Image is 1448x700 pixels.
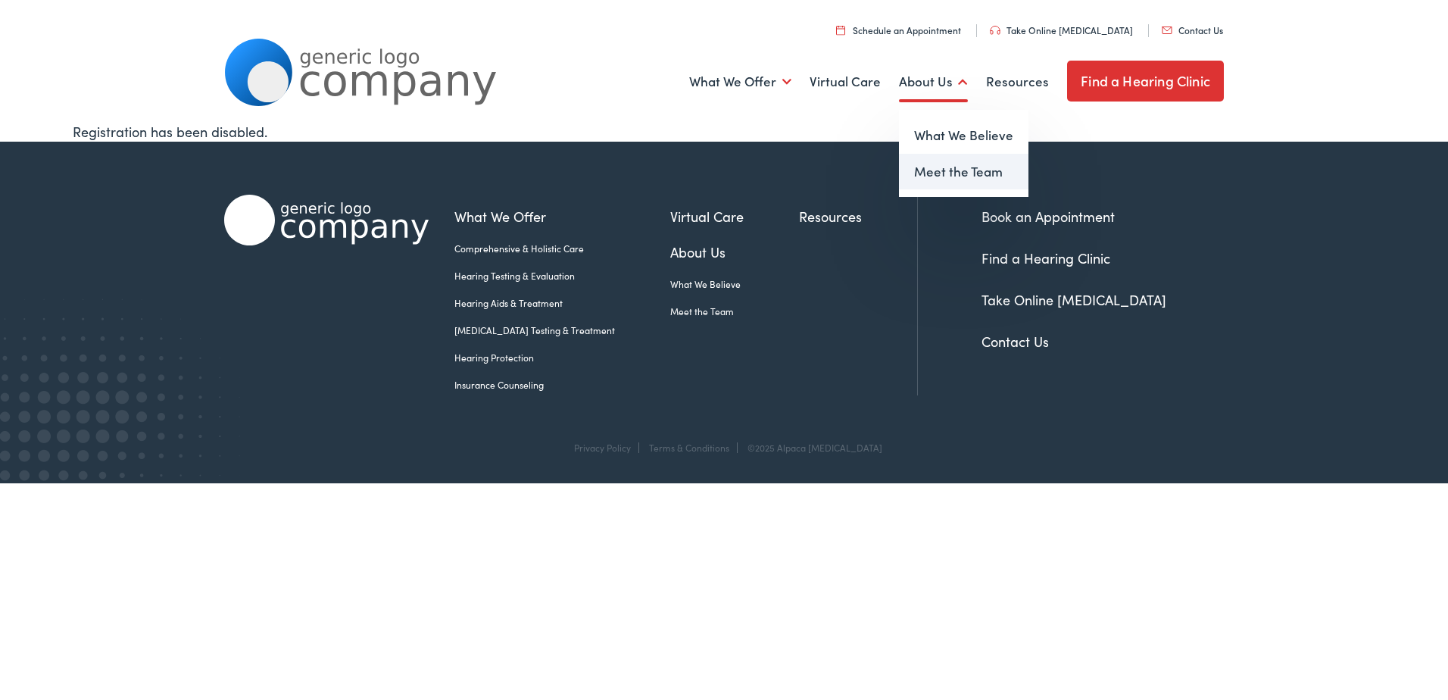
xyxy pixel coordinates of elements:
a: Virtual Care [810,54,881,110]
a: What We Offer [454,206,670,227]
a: Hearing Protection [454,351,670,364]
img: utility icon [990,26,1000,35]
a: Schedule an Appointment [836,23,961,36]
a: Contact Us [981,332,1049,351]
a: Take Online [MEDICAL_DATA] [981,290,1166,309]
a: About Us [670,242,799,262]
a: Resources [799,206,917,227]
a: What We Believe [899,117,1028,154]
a: Virtual Care [670,206,799,227]
a: What We Offer [689,54,791,110]
div: Registration has been disabled. [73,121,1376,142]
a: Find a Hearing Clinic [981,248,1110,267]
img: Alpaca Audiology [224,195,429,245]
a: Comprehensive & Holistic Care [454,242,670,255]
img: utility icon [836,25,845,35]
a: Book an Appointment [981,207,1115,226]
a: Find a Hearing Clinic [1067,61,1224,102]
a: Hearing Aids & Treatment [454,296,670,310]
a: What We Believe [670,277,799,291]
a: Insurance Counseling [454,378,670,392]
a: Resources [986,54,1049,110]
a: Terms & Conditions [649,441,729,454]
a: Take Online [MEDICAL_DATA] [990,23,1133,36]
a: Privacy Policy [574,441,631,454]
a: Hearing Testing & Evaluation [454,269,670,283]
a: Meet the Team [899,154,1028,190]
img: utility icon [1162,27,1172,34]
a: Meet the Team [670,305,799,318]
a: Contact Us [1162,23,1223,36]
a: [MEDICAL_DATA] Testing & Treatment [454,323,670,337]
a: About Us [899,54,968,110]
div: ©2025 Alpaca [MEDICAL_DATA] [740,442,882,453]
